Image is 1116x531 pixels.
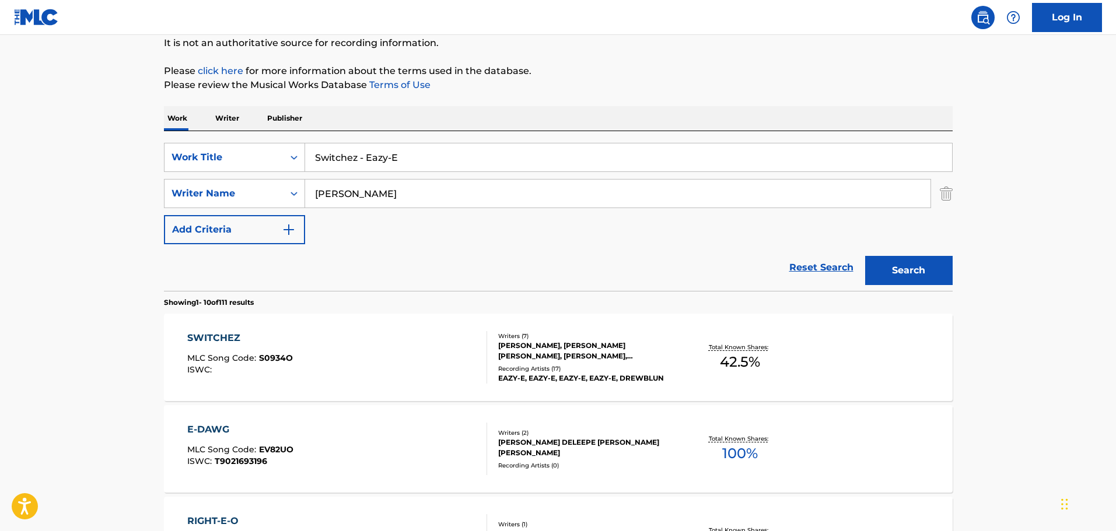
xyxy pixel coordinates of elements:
p: Work [164,106,191,131]
div: [PERSON_NAME], [PERSON_NAME] [PERSON_NAME], [PERSON_NAME], [PERSON_NAME], [PERSON_NAME], [PERSON_... [498,340,674,361]
p: It is not an authoritative source for recording information. [164,36,953,50]
img: help [1006,10,1020,24]
img: search [976,10,990,24]
span: ISWC : [187,364,215,375]
a: Log In [1032,3,1102,32]
p: Publisher [264,106,306,131]
div: Writer Name [172,187,277,201]
div: E-DAWG [187,423,293,437]
div: Drag [1061,487,1068,522]
img: MLC Logo [14,9,59,26]
p: Writer [212,106,243,131]
img: Delete Criterion [940,179,953,208]
span: 100 % [722,443,758,464]
div: SWITCHEZ [187,331,293,345]
span: EV82UO [259,444,293,455]
span: T9021693196 [215,456,267,466]
div: Work Title [172,150,277,164]
p: Total Known Shares: [709,343,771,351]
img: 9d2ae6d4665cec9f34b9.svg [282,223,296,237]
a: Terms of Use [367,79,431,90]
a: SWITCHEZMLC Song Code:S0934OISWC:Writers (7)[PERSON_NAME], [PERSON_NAME] [PERSON_NAME], [PERSON_N... [164,314,953,401]
span: S0934O [259,353,293,363]
span: MLC Song Code : [187,444,259,455]
a: click here [198,65,243,76]
div: Recording Artists ( 0 ) [498,461,674,470]
div: [PERSON_NAME] DELEEPE [PERSON_NAME] [PERSON_NAME] [498,437,674,458]
div: RIGHT-E-O [187,514,291,528]
div: Writers ( 2 ) [498,428,674,437]
span: MLC Song Code : [187,353,259,363]
span: ISWC : [187,456,215,466]
p: Please review the Musical Works Database [164,78,953,92]
p: Please for more information about the terms used in the database. [164,64,953,78]
iframe: Chat Widget [1058,475,1116,531]
a: Reset Search [783,255,859,280]
div: Writers ( 7 ) [498,332,674,340]
form: Search Form [164,143,953,291]
div: Help [1002,6,1025,29]
button: Search [865,256,953,285]
div: Recording Artists ( 17 ) [498,364,674,373]
div: Writers ( 1 ) [498,520,674,529]
p: Total Known Shares: [709,434,771,443]
div: EAZY-E, EAZY-E, EAZY-E, EAZY-E, DREWBLUN [498,373,674,384]
p: Showing 1 - 10 of 111 results [164,297,254,308]
a: E-DAWGMLC Song Code:EV82UOISWC:T9021693196Writers (2)[PERSON_NAME] DELEEPE [PERSON_NAME] [PERSON_... [164,405,953,493]
button: Add Criteria [164,215,305,244]
a: Public Search [971,6,995,29]
span: 42.5 % [720,351,760,372]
